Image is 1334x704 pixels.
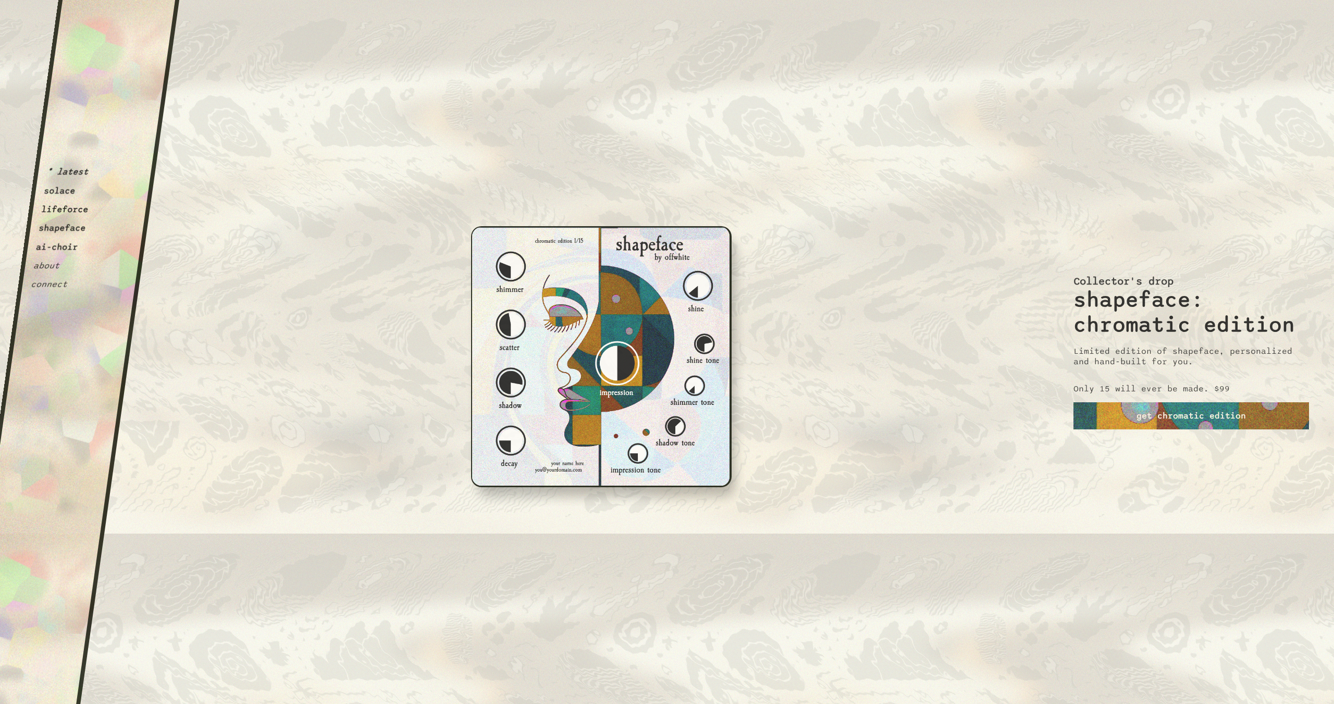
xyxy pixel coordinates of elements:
button: about [33,261,60,271]
button: solace [43,186,76,196]
button: ai-choir [35,242,79,252]
button: connect [30,279,68,290]
button: shapeface [38,223,87,233]
h2: shapeface: chromatic edition [1073,288,1309,338]
p: Limited edition of shapeface, personalized and hand-built for you. [1073,346,1309,367]
p: Only 15 will ever be made. $99 [1073,384,1230,394]
img: shapeface collectors [471,226,732,487]
button: lifeforce [41,204,89,215]
h3: Collector's drop [1073,275,1174,288]
a: get chromatic edition [1073,402,1309,429]
button: * latest [46,167,89,177]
